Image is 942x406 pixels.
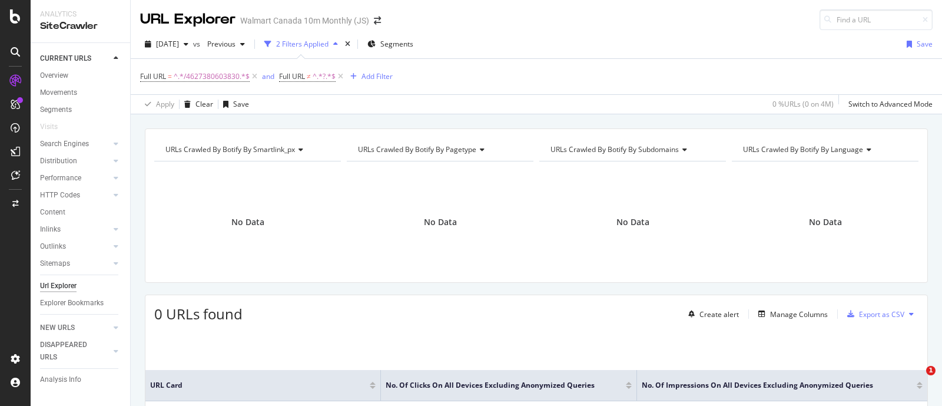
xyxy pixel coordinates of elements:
a: CURRENT URLS [40,52,110,65]
a: Visits [40,121,69,133]
div: Url Explorer [40,280,77,292]
div: 2 Filters Applied [276,39,329,49]
div: Overview [40,70,68,82]
div: Distribution [40,155,77,167]
span: URLs Crawled By Botify By pagetype [358,144,476,154]
div: Segments [40,104,72,116]
div: Add Filter [361,71,393,81]
a: Inlinks [40,223,110,236]
a: Distribution [40,155,110,167]
a: NEW URLS [40,322,110,334]
span: ≠ [307,71,311,81]
button: and [262,71,274,82]
span: No. of Impressions On All Devices excluding anonymized queries [642,380,899,391]
button: Clear [180,95,213,114]
div: Apply [156,99,174,109]
div: Save [917,39,933,49]
button: Manage Columns [754,307,828,321]
span: URLs Crawled By Botify By subdomains [550,144,679,154]
a: DISAPPEARED URLS [40,339,110,364]
div: 0 % URLs ( 0 on 4M ) [772,99,834,109]
div: Clear [195,99,213,109]
button: 2 Filters Applied [260,35,343,54]
button: Segments [363,35,418,54]
button: Create alert [684,305,739,324]
div: Sitemaps [40,258,70,270]
div: Search Engines [40,138,89,150]
div: Explorer Bookmarks [40,297,104,309]
a: Segments [40,104,122,116]
span: Previous [203,39,235,49]
a: Movements [40,87,122,99]
span: URLs Crawled By Botify By smartlink_px [165,144,295,154]
div: CURRENT URLS [40,52,91,65]
iframe: Intercom live chat [902,366,930,394]
span: No Data [424,216,457,228]
span: No Data [231,216,264,228]
a: Explorer Bookmarks [40,297,122,309]
h4: URLs Crawled By Botify By language [741,140,908,159]
button: Save [902,35,933,54]
a: Performance [40,172,110,184]
span: 0 URLs found [154,304,243,324]
div: Export as CSV [859,309,904,319]
div: Save [233,99,249,109]
div: Walmart Canada 10m Monthly (JS) [240,15,369,27]
div: arrow-right-arrow-left [374,16,381,25]
span: 1 [926,366,936,375]
div: NEW URLS [40,322,75,334]
div: and [262,71,274,81]
span: URLs Crawled By Botify By language [743,144,863,154]
div: Inlinks [40,223,61,236]
div: Performance [40,172,81,184]
h4: URLs Crawled By Botify By pagetype [356,140,523,159]
button: Apply [140,95,174,114]
span: URL Card [150,380,367,391]
button: [DATE] [140,35,193,54]
div: Switch to Advanced Mode [848,99,933,109]
button: Save [218,95,249,114]
span: No. of Clicks On All Devices excluding anonymized queries [386,380,608,391]
span: 2025 Aug. 8th [156,39,179,49]
span: Segments [380,39,413,49]
div: Analysis Info [40,374,81,386]
div: Visits [40,121,58,133]
a: Content [40,206,122,219]
button: Previous [203,35,250,54]
a: Analysis Info [40,374,122,386]
a: Overview [40,70,122,82]
span: No Data [809,216,842,228]
span: ^.*/4627380603830.*$ [174,68,250,85]
div: Content [40,206,65,219]
button: Export as CSV [843,305,904,324]
button: Switch to Advanced Mode [844,95,933,114]
div: Create alert [699,309,739,319]
span: Full URL [279,71,305,81]
div: Analytics [40,9,121,19]
div: Manage Columns [770,309,828,319]
div: DISAPPEARED URLS [40,339,99,364]
a: Search Engines [40,138,110,150]
span: No Data [616,216,649,228]
div: Outlinks [40,240,66,253]
input: Find a URL [820,9,933,30]
h4: URLs Crawled By Botify By subdomains [548,140,715,159]
a: Outlinks [40,240,110,253]
div: Movements [40,87,77,99]
div: HTTP Codes [40,189,80,202]
div: URL Explorer [140,9,235,29]
h4: URLs Crawled By Botify By smartlink_px [163,140,330,159]
a: Url Explorer [40,280,122,292]
div: SiteCrawler [40,19,121,33]
button: Add Filter [346,70,393,84]
span: = [168,71,172,81]
a: HTTP Codes [40,189,110,202]
span: vs [193,39,203,49]
a: Sitemaps [40,258,110,270]
div: times [343,38,353,50]
span: Full URL [140,71,166,81]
